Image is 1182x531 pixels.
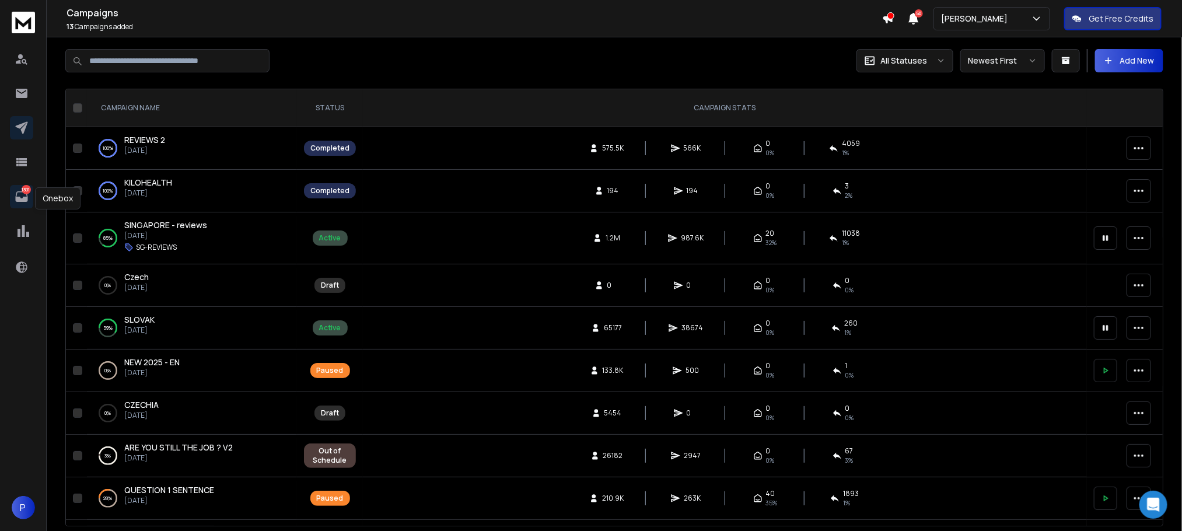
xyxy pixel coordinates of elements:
th: CAMPAIGN NAME [87,89,297,127]
span: 575.5K [602,144,624,153]
div: Draft [321,281,339,290]
p: 3 % [105,450,111,462]
a: Czech [124,271,149,283]
span: 40 [766,489,775,498]
button: Get Free Credits [1064,7,1162,30]
a: REVIEWS 2 [124,134,165,146]
span: 50 [915,9,923,18]
td: 0%CZECHIA[DATE] [87,392,297,435]
a: KILOHEALTH [124,177,172,188]
h1: Campaigns [67,6,882,20]
span: 0 [766,446,771,456]
div: Active [319,323,341,333]
span: 0 [766,319,771,328]
td: 59%SLOVAK[DATE] [87,307,297,350]
a: ARE YOU STILL THE JOB ? V2 [124,442,233,453]
span: 194 [607,186,619,195]
span: 4059 [842,139,860,148]
span: 0 [845,404,850,413]
a: SLOVAK [124,314,155,326]
span: 38674 [681,323,703,333]
span: 1.2M [606,233,620,243]
button: Add New [1095,49,1163,72]
div: Paused [317,366,344,375]
p: [DATE] [124,411,159,420]
span: 987.6K [681,233,704,243]
span: 0% [845,413,854,422]
span: SINGAPORE - reviews [124,219,207,230]
p: [DATE] [124,368,180,378]
p: 59 % [103,322,113,334]
a: CZECHIA [124,399,159,411]
td: 3%ARE YOU STILL THE JOB ? V2[DATE] [87,435,297,477]
span: 13 [67,22,74,32]
span: 566K [684,144,701,153]
p: [PERSON_NAME] [941,13,1012,25]
span: 260 [844,319,858,328]
span: 1 % [844,328,851,337]
p: 0 % [105,365,111,376]
span: 0% [766,371,775,380]
span: 0 [845,276,850,285]
div: Out of Schedule [310,446,349,465]
a: NEW 2025 - EN [124,357,180,368]
p: 100 % [103,185,113,197]
span: 0 [766,404,771,413]
p: [DATE] [124,326,155,335]
span: 1 [845,361,848,371]
span: 67 [845,446,854,456]
button: P [12,496,35,519]
p: [DATE] [124,188,172,198]
p: SG-REVIEWS [136,243,177,252]
span: 1 % [843,498,850,508]
span: 0% [845,285,854,295]
span: 263K [684,494,701,503]
span: NEW 2025 - EN [124,357,180,368]
span: 3 % [845,456,854,465]
span: 0 [607,281,619,290]
p: Campaigns added [67,22,882,32]
td: 100%REVIEWS 2[DATE] [87,127,297,170]
td: 100%KILOHEALTH[DATE] [87,170,297,212]
span: 0% [766,328,775,337]
button: Newest First [960,49,1045,72]
span: 20 [766,229,775,238]
th: CAMPAIGN STATS [363,89,1087,127]
a: 1301 [10,185,33,208]
td: 0%NEW 2025 - EN[DATE] [87,350,297,392]
th: STATUS [297,89,363,127]
img: logo [12,12,35,33]
span: REVIEWS 2 [124,134,165,145]
span: 3 [845,181,849,191]
div: Draft [321,408,339,418]
span: 133.8K [603,366,624,375]
span: 0% [766,456,775,465]
p: [DATE] [124,453,233,463]
span: 1893 [843,489,859,498]
span: 0% [766,191,775,200]
span: CZECHIA [124,399,159,410]
span: 26182 [603,451,623,460]
span: 0 [687,281,698,290]
span: 0% [766,413,775,422]
span: 65177 [604,323,622,333]
a: QUESTION 1 SENTENCE [124,484,214,496]
p: 0 % [105,407,111,419]
p: All Statuses [880,55,927,67]
span: 5454 [604,408,622,418]
span: 0 [766,276,771,285]
p: 85 % [103,232,113,244]
p: [DATE] [124,146,165,155]
p: [DATE] [124,283,149,292]
span: 2 % [845,191,853,200]
span: 0 [766,361,771,371]
span: 2947 [684,451,701,460]
p: 28 % [104,492,113,504]
a: SINGAPORE - reviews [124,219,207,231]
span: QUESTION 1 SENTENCE [124,484,214,495]
span: 0 [687,408,698,418]
p: [DATE] [124,231,207,240]
span: 11038 [842,229,860,238]
div: Completed [310,144,349,153]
